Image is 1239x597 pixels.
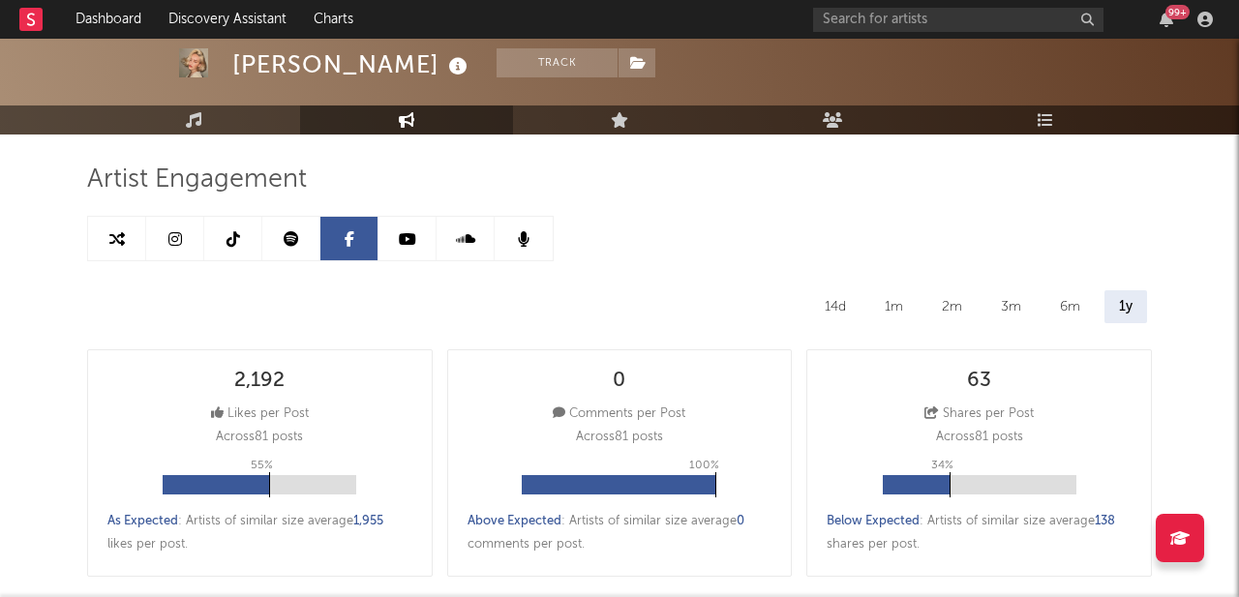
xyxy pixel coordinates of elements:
[468,515,561,527] span: Above Expected
[931,454,953,477] p: 34 %
[827,510,1132,556] div: : Artists of similar size average shares per post .
[1045,290,1095,323] div: 6m
[211,403,309,426] div: Likes per Post
[234,370,285,393] div: 2,192
[813,8,1103,32] input: Search for artists
[1104,290,1147,323] div: 1y
[927,290,977,323] div: 2m
[553,403,685,426] div: Comments per Post
[576,426,663,449] p: Across 81 posts
[251,454,273,477] p: 55 %
[497,48,618,77] button: Track
[1160,12,1173,27] button: 99+
[967,370,991,393] div: 63
[1165,5,1190,19] div: 99 +
[107,510,412,556] div: : Artists of similar size average likes per post .
[468,510,772,556] div: : Artists of similar size average comments per post .
[737,515,744,527] span: 0
[87,168,307,192] span: Artist Engagement
[613,370,625,393] div: 0
[216,426,303,449] p: Across 81 posts
[107,515,178,527] span: As Expected
[870,290,918,323] div: 1m
[810,290,861,323] div: 14d
[1095,515,1115,527] span: 138
[936,426,1023,449] p: Across 81 posts
[689,454,719,477] p: 100 %
[232,48,472,80] div: [PERSON_NAME]
[827,515,920,527] span: Below Expected
[353,515,383,527] span: 1,955
[986,290,1036,323] div: 3m
[924,403,1034,426] div: Shares per Post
